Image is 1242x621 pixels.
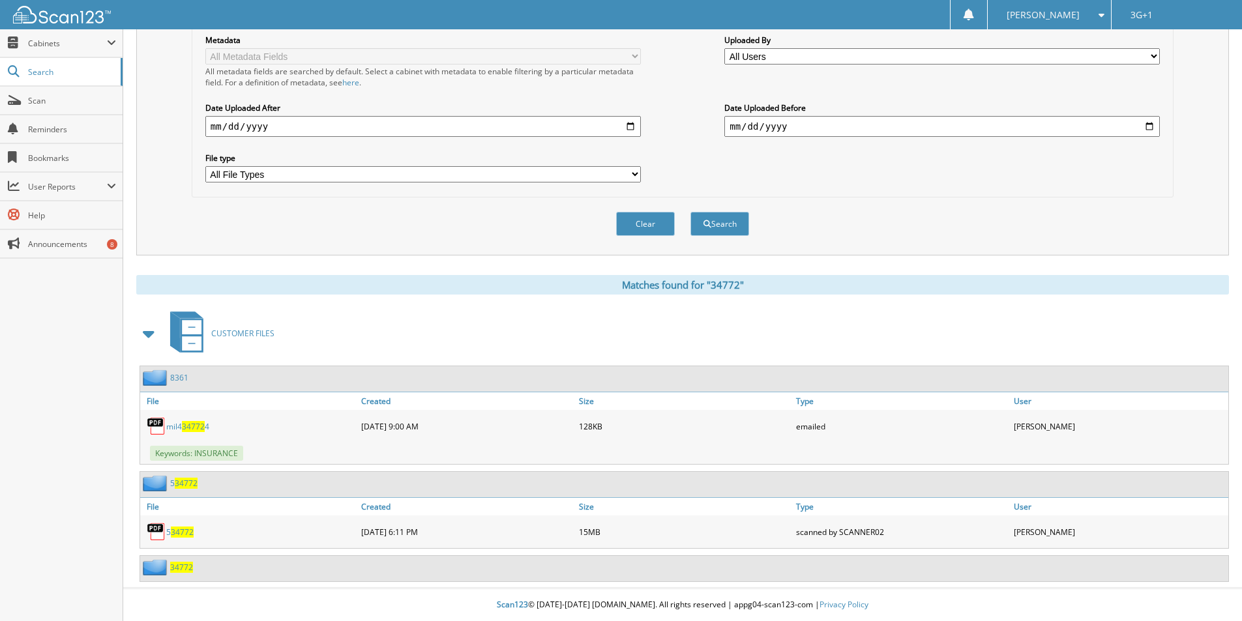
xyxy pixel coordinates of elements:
span: Reminders [28,124,116,135]
span: Scan [28,95,116,106]
span: Cabinets [28,38,107,49]
div: Matches found for "34772" [136,275,1229,295]
span: Announcements [28,238,116,250]
button: Search [690,212,749,236]
label: Metadata [205,35,641,46]
div: All metadata fields are searched by default. Select a cabinet with metadata to enable filtering b... [205,66,641,88]
a: User [1011,392,1228,410]
div: [DATE] 9:00 AM [358,413,576,439]
span: Bookmarks [28,152,116,164]
a: here [342,77,359,88]
button: Clear [616,212,675,236]
a: 534772 [170,478,198,489]
a: Created [358,498,576,515]
a: Type [793,498,1011,515]
div: [PERSON_NAME] [1011,519,1228,545]
span: User Reports [28,181,107,192]
label: Date Uploaded Before [724,102,1160,113]
a: 534772 [166,527,194,538]
span: Search [28,66,114,78]
img: scan123-logo-white.svg [13,6,111,23]
a: 34772 [170,562,193,573]
div: [PERSON_NAME] [1011,413,1228,439]
img: folder2.png [143,559,170,575]
a: Type [793,392,1011,410]
div: emailed [793,413,1011,439]
label: Date Uploaded After [205,102,641,113]
a: Created [358,392,576,410]
div: scanned by SCANNER02 [793,519,1011,545]
a: Size [576,498,793,515]
div: 15MB [576,519,793,545]
a: File [140,498,358,515]
span: 34772 [182,421,205,432]
span: Help [28,210,116,221]
label: Uploaded By [724,35,1160,46]
input: end [724,116,1160,137]
img: folder2.png [143,475,170,491]
div: [DATE] 6:11 PM [358,519,576,545]
div: 128KB [576,413,793,439]
span: 34772 [171,527,194,538]
div: © [DATE]-[DATE] [DOMAIN_NAME]. All rights reserved | appg04-scan123-com | [123,589,1242,621]
span: CUSTOMER FILES [211,328,274,339]
span: 3G+1 [1131,11,1153,19]
a: File [140,392,358,410]
span: 34772 [175,478,198,489]
span: Scan123 [497,599,528,610]
a: CUSTOMER FILES [162,308,274,359]
a: Privacy Policy [820,599,868,610]
span: [PERSON_NAME] [1007,11,1080,19]
a: 8361 [170,372,188,383]
label: File type [205,152,641,164]
img: PDF.png [147,522,166,542]
a: User [1011,498,1228,515]
a: Size [576,392,793,410]
input: start [205,116,641,137]
span: Keywords: INSURANCE [150,446,243,461]
img: PDF.png [147,416,166,436]
a: mil4347724 [166,421,209,432]
img: folder2.png [143,369,170,386]
div: 8 [107,239,117,250]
